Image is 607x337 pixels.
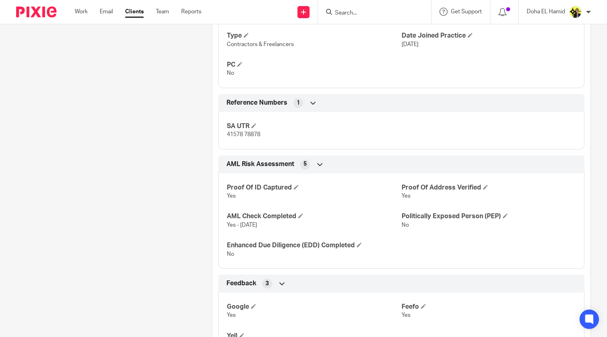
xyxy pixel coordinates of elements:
h4: SA UTR [227,122,401,131]
a: Clients [125,8,144,16]
h4: Proof Of ID Captured [227,183,401,192]
h4: PC [227,61,401,69]
span: 41578 78878 [227,132,260,137]
span: No [227,251,234,257]
span: AML Risk Assessment [226,160,294,168]
span: 5 [303,160,307,168]
h4: Feefo [402,303,576,311]
span: Feedback [226,279,256,288]
span: Yes [227,312,236,318]
span: No [227,70,234,76]
input: Search [334,10,407,17]
p: Doha EL Hamid [527,8,565,16]
span: 1 [297,99,300,107]
img: Doha-Starbridge.jpg [569,6,582,19]
span: 3 [266,280,269,288]
h4: Date Joined Practice [402,32,576,40]
a: Team [156,8,169,16]
h4: Politically Exposed Person (PEP) [402,212,576,221]
span: Contractors & Freelancers [227,42,294,47]
span: Yes [227,193,236,199]
img: Pixie [16,6,57,17]
a: Work [75,8,88,16]
span: No [402,222,409,228]
h4: Proof Of Address Verified [402,183,576,192]
h4: Enhanced Due Diligence (EDD) Completed [227,241,401,250]
a: Reports [181,8,201,16]
span: Yes [402,312,410,318]
span: Reference Numbers [226,99,287,107]
h4: AML Check Completed [227,212,401,221]
span: [DATE] [402,42,419,47]
a: Email [100,8,113,16]
span: Get Support [451,9,482,15]
span: Yes - [DATE] [227,222,257,228]
h4: Type [227,32,401,40]
h4: Google [227,303,401,311]
span: Yes [402,193,410,199]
